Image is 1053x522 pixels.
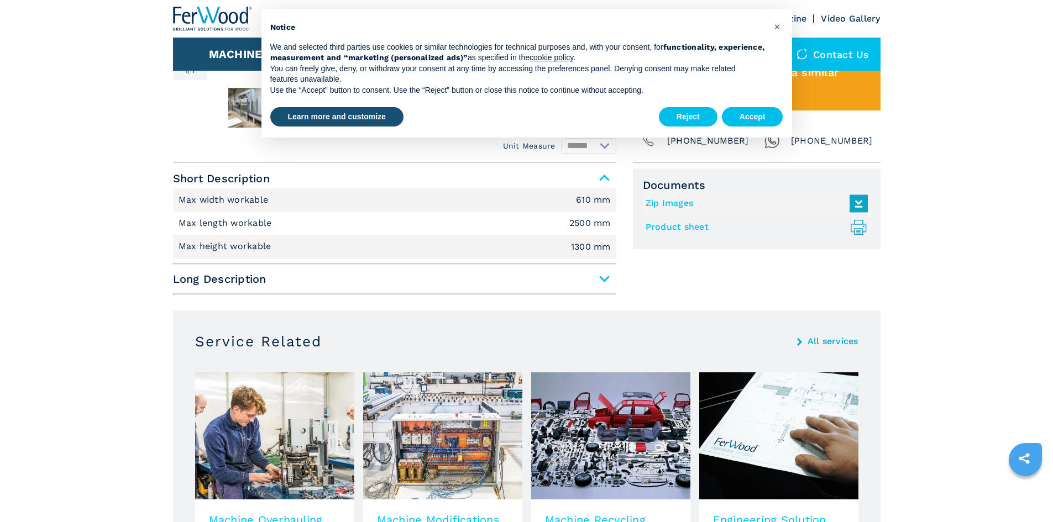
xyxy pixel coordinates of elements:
[173,188,616,259] div: Short Description
[797,49,808,60] img: Contact us
[530,53,573,62] a: cookie policy
[659,107,717,127] button: Reject
[179,194,271,206] p: Max width workable
[569,219,611,228] em: 2500 mm
[173,7,253,31] img: Ferwood
[646,194,862,213] a: Zip Images
[270,85,766,96] p: Use the “Accept” button to consent. Use the “Reject” button or close this notice to continue with...
[270,64,766,85] p: You can freely give, deny, or withdraw your consent at any time by accessing the preferences pane...
[226,86,281,130] button: Go to Slide 2
[774,20,780,33] span: ×
[531,372,690,499] img: image
[791,133,873,149] span: [PHONE_NUMBER]
[184,66,187,75] span: 1
[179,217,275,229] p: Max length workable
[179,240,274,252] p: Max height workable
[646,218,862,236] a: Product sheet
[808,337,858,346] a: All services
[209,48,270,61] button: Machines
[785,38,881,71] div: Contact us
[1006,472,1045,514] iframe: Chat
[643,178,871,192] span: Documents
[270,42,766,64] p: We and selected third parties use cookies or similar technologies for technical purposes and, wit...
[187,66,191,75] span: /
[173,86,616,130] nav: Thumbnail Navigation
[270,22,766,33] h2: Notice
[173,269,616,289] span: Long Description
[228,88,279,128] img: 81a57e10d54e2332b695b9f882ef9872
[769,18,787,35] button: Close this notice
[173,168,616,188] span: Short Description
[722,107,783,127] button: Accept
[699,372,858,499] img: image
[195,372,354,499] img: image
[195,333,322,350] h3: Service Related
[270,43,765,62] strong: functionality, experience, measurement and “marketing (personalized ads)”
[576,196,611,204] em: 610 mm
[191,66,196,75] span: 7
[821,13,880,24] a: Video Gallery
[571,242,611,251] em: 1300 mm
[270,107,404,127] button: Learn more and customize
[1010,445,1038,472] a: sharethis
[363,372,522,499] img: image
